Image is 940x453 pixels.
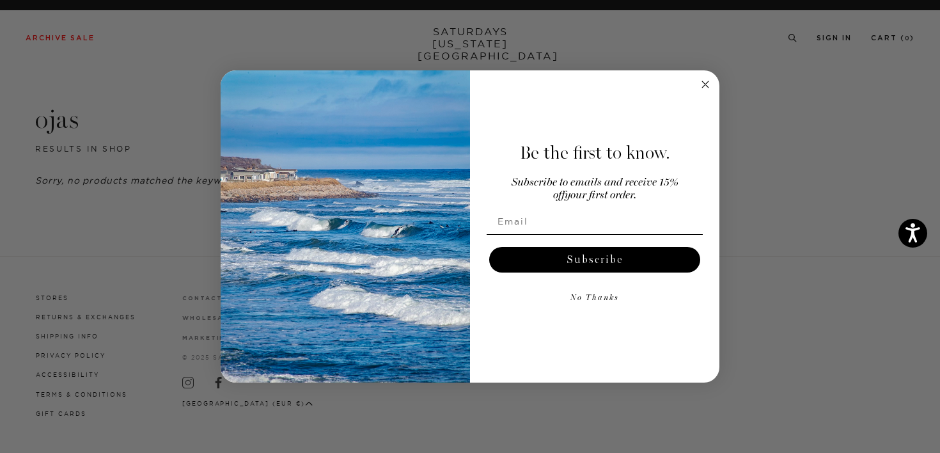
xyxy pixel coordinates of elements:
input: Email [487,209,703,234]
span: your first order. [565,190,636,201]
button: Subscribe [489,247,700,273]
img: 125c788d-000d-4f3e-b05a-1b92b2a23ec9.jpeg [221,70,470,383]
span: Subscribe to emails and receive 15% [512,177,678,188]
span: Be the first to know. [520,142,670,164]
img: underline [487,234,703,235]
span: off [553,190,565,201]
button: Close dialog [698,77,713,92]
button: No Thanks [487,285,703,311]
